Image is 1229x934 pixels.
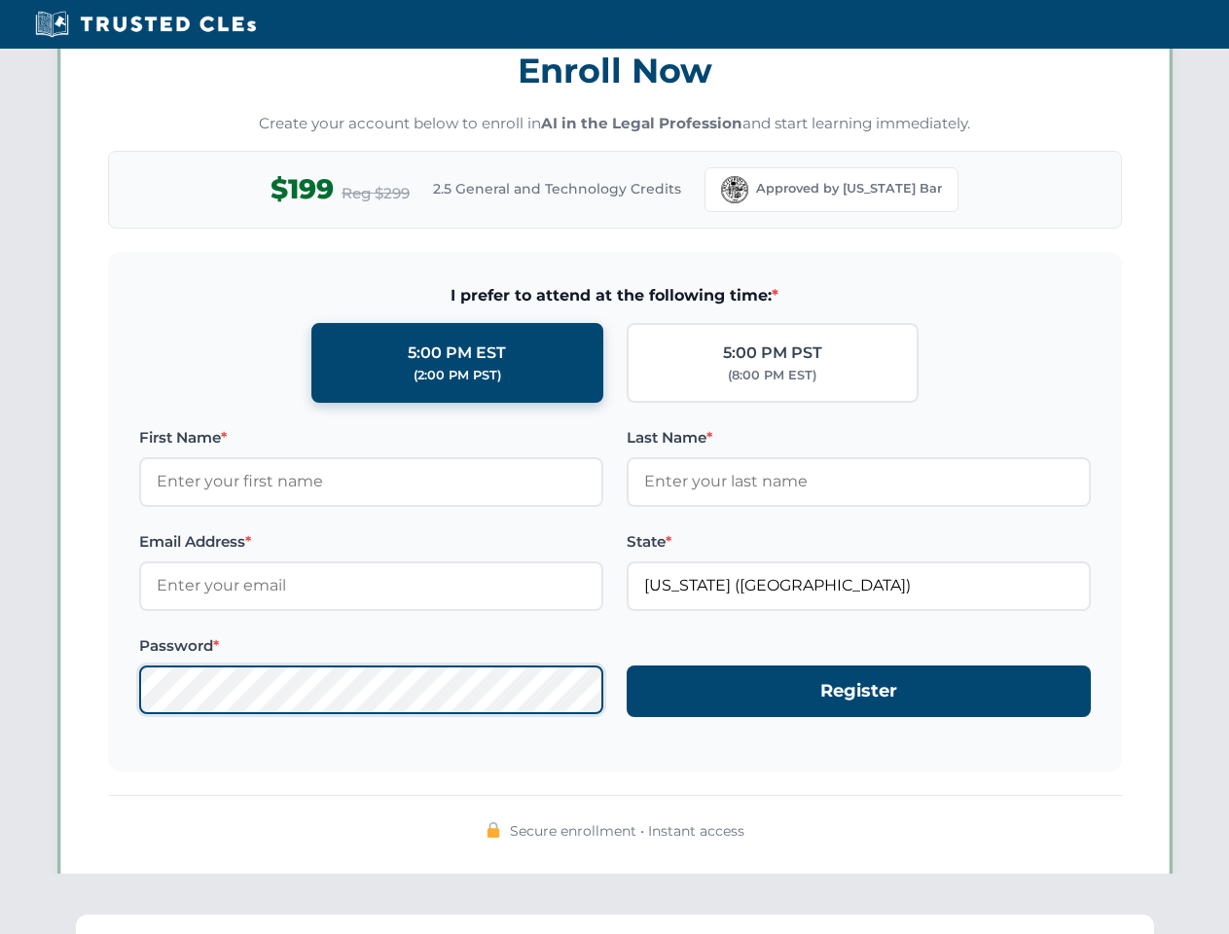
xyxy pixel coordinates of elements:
[627,530,1091,554] label: State
[627,665,1091,717] button: Register
[108,40,1122,101] h3: Enroll Now
[541,114,742,132] strong: AI in the Legal Profession
[627,561,1091,610] input: Florida (FL)
[342,182,410,205] span: Reg $299
[139,426,603,449] label: First Name
[108,113,1122,135] p: Create your account below to enroll in and start learning immediately.
[627,426,1091,449] label: Last Name
[29,10,262,39] img: Trusted CLEs
[414,366,501,385] div: (2:00 PM PST)
[139,561,603,610] input: Enter your email
[139,283,1091,308] span: I prefer to attend at the following time:
[510,820,744,842] span: Secure enrollment • Instant access
[408,341,506,366] div: 5:00 PM EST
[486,822,501,838] img: 🔒
[139,457,603,506] input: Enter your first name
[433,178,681,199] span: 2.5 General and Technology Credits
[728,366,816,385] div: (8:00 PM EST)
[271,167,334,211] span: $199
[139,634,603,658] label: Password
[723,341,822,366] div: 5:00 PM PST
[627,457,1091,506] input: Enter your last name
[139,530,603,554] label: Email Address
[756,179,942,198] span: Approved by [US_STATE] Bar
[721,176,748,203] img: Florida Bar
